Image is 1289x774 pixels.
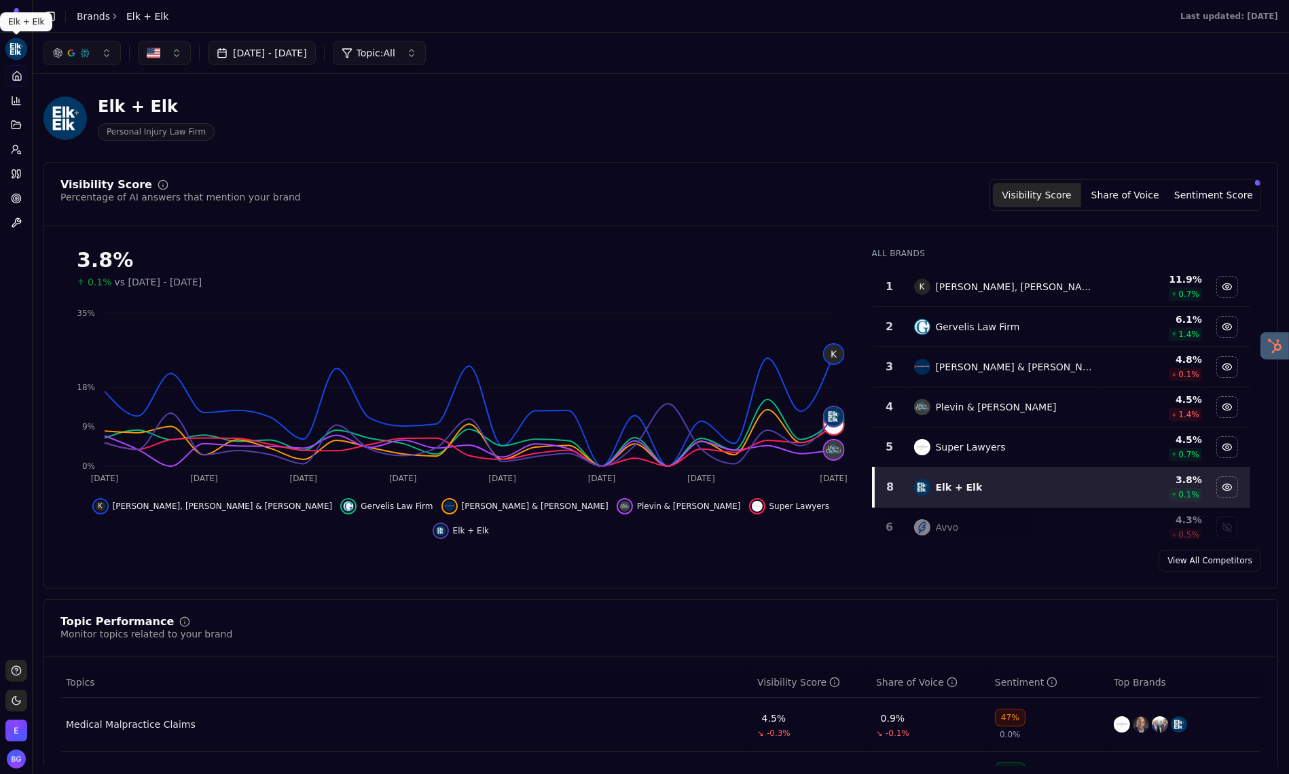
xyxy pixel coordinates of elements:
[879,359,901,375] div: 3
[936,320,1020,334] div: Gervelis Law Firm
[340,498,433,514] button: Hide gervelis law firm data
[1104,353,1202,366] div: 4.8 %
[361,501,433,512] span: Gervelis Law Firm
[936,480,983,494] div: Elk + Elk
[769,501,830,512] span: Super Lawyers
[5,720,27,741] button: Open organization switcher
[1178,289,1199,300] span: 0.7 %
[1152,716,1168,733] img: tittle & perlmuter
[879,519,901,535] div: 6
[995,709,1025,726] div: 47%
[752,667,871,698] th: visibilityScore
[872,248,1250,259] div: All Brands
[881,711,905,725] div: 0.9%
[873,347,1250,387] tr: 3slater & zurz[PERSON_NAME] & [PERSON_NAME]4.8%0.1%Hide slater & zurz data
[435,525,446,536] img: elk + elk
[752,501,763,512] img: super lawyers
[824,345,843,364] span: K
[5,720,27,741] img: Elite Legal Marketing
[115,275,202,289] span: vs [DATE] - [DATE]
[995,675,1057,689] div: Sentiment
[914,319,930,335] img: gervelis law firm
[113,501,333,512] span: [PERSON_NAME], [PERSON_NAME] & [PERSON_NAME]
[98,123,215,141] span: Personal Injury Law Firm
[873,387,1250,427] tr: 4plevin & gallucciPlevin & [PERSON_NAME]4.5%1.4%Hide plevin & gallucci data
[91,474,119,483] tspan: [DATE]
[1216,476,1238,498] button: Hide elk + elk data
[914,479,930,495] img: elk + elk
[77,10,168,23] nav: breadcrumb
[879,279,901,295] div: 1
[441,498,609,514] button: Hide slater & zurz data
[762,711,786,725] div: 4.5%
[8,16,44,27] p: Elk + Elk
[876,675,958,689] div: Share of Voice
[66,675,95,689] span: Topics
[98,96,215,118] div: Elk + Elk
[77,11,110,22] a: Brands
[936,400,1057,414] div: Plevin & [PERSON_NAME]
[66,718,196,731] a: Medical Malpractice Claims
[619,501,630,512] img: plevin & gallucci
[77,309,95,318] tspan: 35%
[92,498,333,514] button: Hide kisling, nestico & redick data
[1180,11,1278,22] div: Last updated: [DATE]
[7,750,26,769] button: Open user button
[60,616,174,627] div: Topic Performance
[1216,316,1238,338] button: Hide gervelis law firm data
[1178,449,1199,460] span: 0.7 %
[990,667,1108,698] th: sentiment
[1104,393,1202,406] div: 4.5 %
[1159,550,1261,571] a: View All Competitors
[1171,716,1187,733] img: elk + elk
[879,439,901,455] div: 5
[914,279,930,295] span: K
[936,521,959,534] div: Avvo
[879,399,901,415] div: 4
[1114,716,1130,733] img: super lawyers
[43,96,87,140] img: Elk + Elk
[1104,433,1202,446] div: 4.5 %
[5,38,27,60] button: Current brand: Elk + Elk
[462,501,609,512] span: [PERSON_NAME] & [PERSON_NAME]
[757,728,764,739] span: ↘
[95,501,106,512] span: K
[617,498,741,514] button: Hide plevin & gallucci data
[873,267,1250,307] tr: 1K[PERSON_NAME], [PERSON_NAME] & [PERSON_NAME]11.9%0.7%Hide kisling, nestico & redick data
[357,46,395,60] span: Topic: All
[1216,356,1238,378] button: Hide slater & zurz data
[886,728,909,739] span: -0.1%
[637,501,741,512] span: Plevin & [PERSON_NAME]
[824,407,843,426] img: elk + elk
[1216,396,1238,418] button: Hide plevin & gallucci data
[1104,513,1202,527] div: 4.3 %
[914,439,930,455] img: super lawyers
[588,474,616,483] tspan: [DATE]
[820,474,848,483] tspan: [DATE]
[767,728,791,739] span: -0.3%
[1133,716,1149,733] img: the eisen law firm
[1178,489,1199,500] span: 0.1 %
[190,474,218,483] tspan: [DATE]
[936,440,1006,454] div: Super Lawyers
[444,501,455,512] img: slater & zurz
[453,525,489,536] span: Elk + Elk
[1104,473,1202,487] div: 3.8 %
[871,667,990,698] th: shareOfVoice
[126,10,168,23] span: Elk + Elk
[290,474,318,483] tspan: [DATE]
[1169,183,1258,207] button: Sentiment Score
[1104,272,1202,286] div: 11.9 %
[936,360,1093,374] div: [PERSON_NAME] & [PERSON_NAME]
[1216,436,1238,458] button: Hide super lawyers data
[1000,729,1021,740] span: 0.0%
[1108,667,1261,698] th: Top Brands
[1178,529,1199,540] span: 0.5 %
[1081,183,1169,207] button: Share of Voice
[914,519,930,535] img: avvo
[824,440,843,459] img: plevin & gallucci
[749,498,830,514] button: Hide super lawyers data
[914,399,930,415] img: plevin & gallucci
[60,627,232,641] div: Monitor topics related to your brand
